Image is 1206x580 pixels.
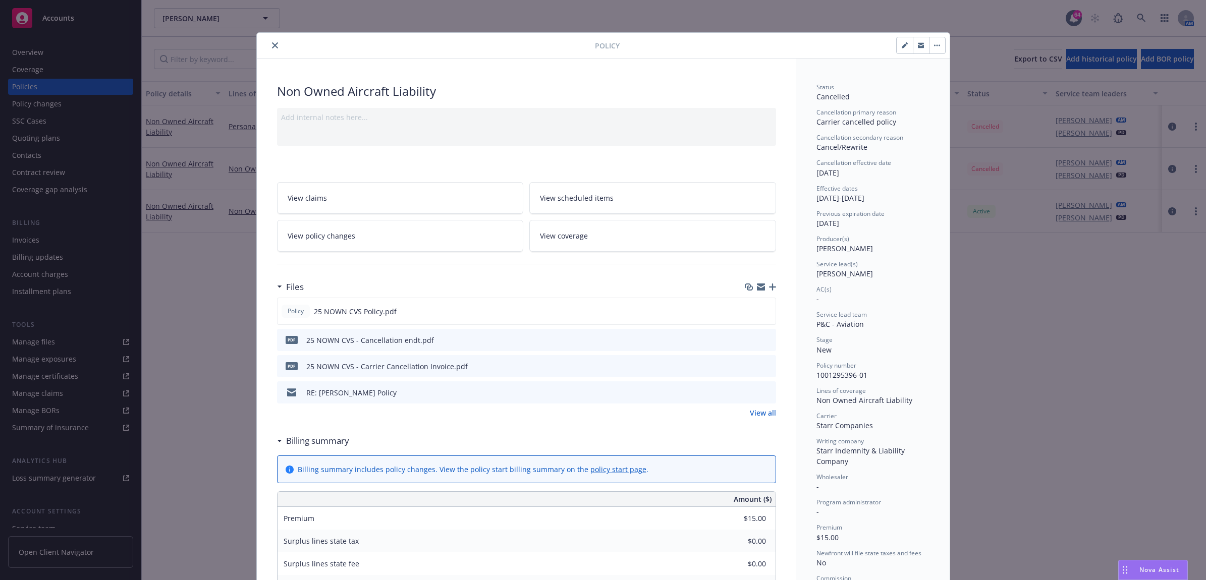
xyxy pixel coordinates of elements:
span: No [816,558,826,567]
span: New [816,345,832,355]
span: Policy [595,40,620,51]
a: policy start page [590,465,646,474]
span: Producer(s) [816,235,849,243]
div: Drag to move [1119,560,1131,579]
span: Surplus lines state fee [284,559,359,568]
button: preview file [763,387,772,398]
div: Files [277,280,304,294]
span: Premium [816,523,842,532]
a: View policy changes [277,220,524,252]
span: Wholesaler [816,473,848,481]
span: Cancellation secondary reason [816,133,903,142]
div: [DATE] - [DATE] [816,184,929,203]
a: View scheduled items [529,182,776,214]
span: Nova Assist [1139,565,1179,574]
span: View claims [288,193,327,203]
span: $15.00 [816,533,839,542]
span: - [816,507,819,516]
div: 25 NOWN CVS - Cancellation endt.pdf [306,335,434,345]
span: Starr Companies [816,421,873,430]
button: download file [747,361,755,372]
a: View claims [277,182,524,214]
div: Billing summary includes policy changes. View the policy start billing summary on the . [298,464,648,475]
div: 25 NOWN CVS - Carrier Cancellation Invoice.pdf [306,361,468,372]
span: - [816,482,819,491]
div: Add internal notes here... [281,112,772,123]
span: Cancellation effective date [816,158,891,167]
div: Non Owned Aircraft Liability [277,83,776,100]
span: Writing company [816,437,864,445]
span: View coverage [540,230,588,241]
input: 0.00 [706,534,772,549]
button: download file [747,387,755,398]
button: Nova Assist [1118,560,1188,580]
span: Surplus lines state tax [284,536,359,546]
h3: Billing summary [286,434,349,447]
span: View scheduled items [540,193,614,203]
span: Cancellation primary reason [816,108,896,117]
span: Previous expiration date [816,209,885,218]
span: Status [816,83,834,91]
span: Cancel/Rewrite [816,142,867,152]
span: - [816,294,819,304]
span: Premium [284,513,314,523]
span: AC(s) [816,285,832,294]
span: Amount ($) [734,494,772,504]
button: download file [746,306,754,317]
span: View policy changes [288,230,355,241]
span: Newfront will file state taxes and fees [816,549,921,557]
span: Cancelled [816,92,850,101]
span: 1001295396-01 [816,370,867,380]
button: preview file [763,335,772,345]
span: Carrier [816,412,837,420]
span: Stage [816,335,833,344]
div: RE: [PERSON_NAME] Policy [306,387,397,398]
span: Policy [286,307,306,316]
button: download file [747,335,755,345]
span: P&C - Aviation [816,319,864,329]
button: preview file [763,361,772,372]
span: [DATE] [816,218,839,228]
span: pdf [286,362,298,370]
input: 0.00 [706,511,772,526]
div: Billing summary [277,434,349,447]
span: Non Owned Aircraft Liability [816,395,912,405]
h3: Files [286,280,304,294]
span: Lines of coverage [816,386,866,395]
span: Carrier cancelled policy [816,117,896,127]
input: 0.00 [706,556,772,571]
span: [DATE] [816,168,839,178]
span: 25 NOWN CVS Policy.pdf [314,306,397,317]
a: View all [750,408,776,418]
button: preview file [762,306,772,317]
span: Service lead team [816,310,867,319]
span: Starr Indemnity & Liability Company [816,446,907,466]
span: Service lead(s) [816,260,858,268]
a: View coverage [529,220,776,252]
span: [PERSON_NAME] [816,244,873,253]
span: Effective dates [816,184,858,193]
span: Policy number [816,361,856,370]
span: pdf [286,336,298,343]
button: close [269,39,281,51]
span: Program administrator [816,498,881,506]
span: [PERSON_NAME] [816,269,873,278]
